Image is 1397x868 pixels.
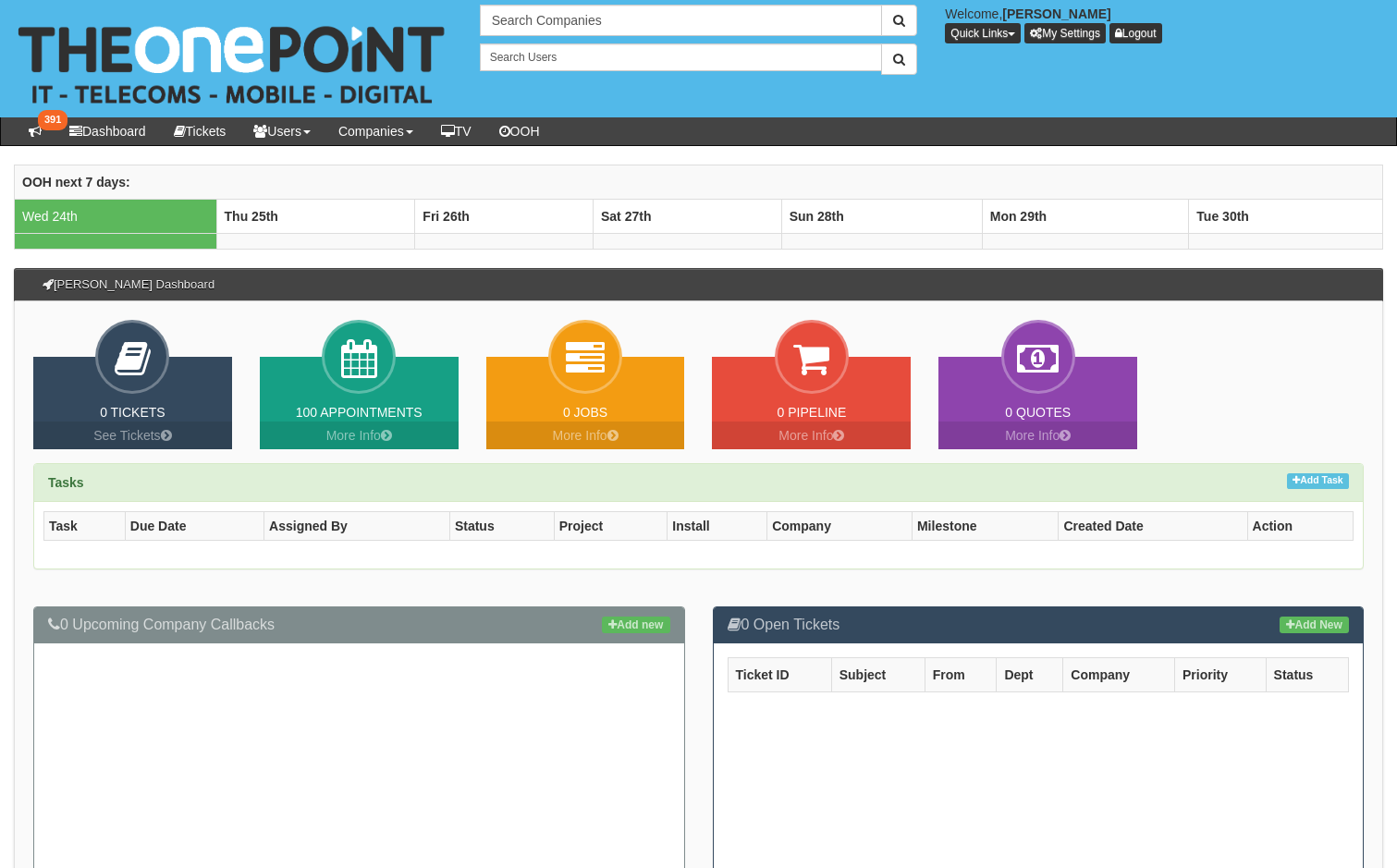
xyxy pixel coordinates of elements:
th: Status [1266,657,1348,691]
th: Task [44,512,126,541]
button: Quick Links [945,23,1021,43]
th: Dept [997,657,1063,691]
span: 391 [38,110,67,130]
a: TV [427,117,485,145]
a: Logout [1109,23,1162,43]
th: Action [1247,512,1353,541]
th: Tue 30th [1189,199,1383,233]
a: 100 Appointments [296,405,423,420]
a: More Info [938,422,1137,449]
th: Mon 29th [982,199,1189,233]
a: More Info [712,422,911,449]
a: Add New [1280,617,1349,633]
h3: 0 Open Tickets [728,617,1350,633]
a: Companies [325,117,427,145]
th: Sat 27th [593,199,781,233]
input: Search Users [480,43,883,71]
th: Company [1063,657,1175,691]
th: OOH next 7 days: [15,165,1383,199]
a: 0 Jobs [563,405,607,420]
th: Company [767,512,913,541]
a: See Tickets [33,422,232,449]
a: Add new [602,617,669,633]
div: Welcome, [931,5,1397,43]
h3: [PERSON_NAME] Dashboard [33,269,224,300]
a: Users [239,117,325,145]
th: Milestone [912,512,1058,541]
a: More Info [260,422,459,449]
a: My Settings [1024,23,1106,43]
input: Search Companies [480,5,883,36]
th: Priority [1174,657,1266,691]
th: Project [554,512,668,541]
th: Fri 26th [415,199,594,233]
a: More Info [486,422,685,449]
h3: 0 Upcoming Company Callbacks [48,617,670,633]
a: Tickets [160,117,240,145]
th: Ticket ID [728,657,831,691]
th: Due Date [125,512,263,541]
a: 0 Pipeline [778,405,847,420]
th: Status [449,512,554,541]
th: Created Date [1059,512,1247,541]
a: Dashboard [55,117,160,145]
th: Thu 25th [216,199,415,233]
strong: Tasks [48,475,84,490]
th: Assigned By [264,512,450,541]
th: Subject [831,657,925,691]
a: OOH [485,117,554,145]
td: Wed 24th [15,199,217,233]
b: [PERSON_NAME] [1002,6,1110,21]
a: 0 Quotes [1005,405,1071,420]
th: Sun 28th [781,199,982,233]
th: From [925,657,997,691]
th: Install [668,512,767,541]
a: 0 Tickets [100,405,165,420]
a: Add Task [1287,473,1349,489]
